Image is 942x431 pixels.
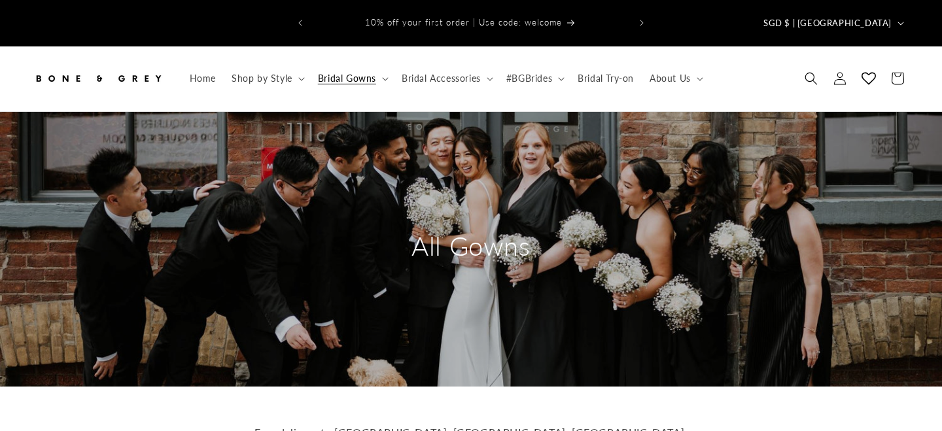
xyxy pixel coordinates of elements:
[286,10,315,35] button: Previous announcement
[190,73,216,84] span: Home
[347,229,595,263] h2: All Gowns
[394,65,498,92] summary: Bridal Accessories
[570,65,642,92] a: Bridal Try-on
[506,73,552,84] span: #BGBrides
[627,10,656,35] button: Next announcement
[310,65,394,92] summary: Bridal Gowns
[578,73,634,84] span: Bridal Try-on
[33,64,164,93] img: Bone and Grey Bridal
[232,73,292,84] span: Shop by Style
[402,73,481,84] span: Bridal Accessories
[498,65,570,92] summary: #BGBrides
[365,17,562,27] span: 10% off your first order | Use code: welcome
[642,65,708,92] summary: About Us
[756,10,909,35] button: SGD $ | [GEOGRAPHIC_DATA]
[182,65,224,92] a: Home
[28,60,169,98] a: Bone and Grey Bridal
[318,73,376,84] span: Bridal Gowns
[650,73,691,84] span: About Us
[797,64,826,93] summary: Search
[224,65,310,92] summary: Shop by Style
[763,17,892,30] span: SGD $ | [GEOGRAPHIC_DATA]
